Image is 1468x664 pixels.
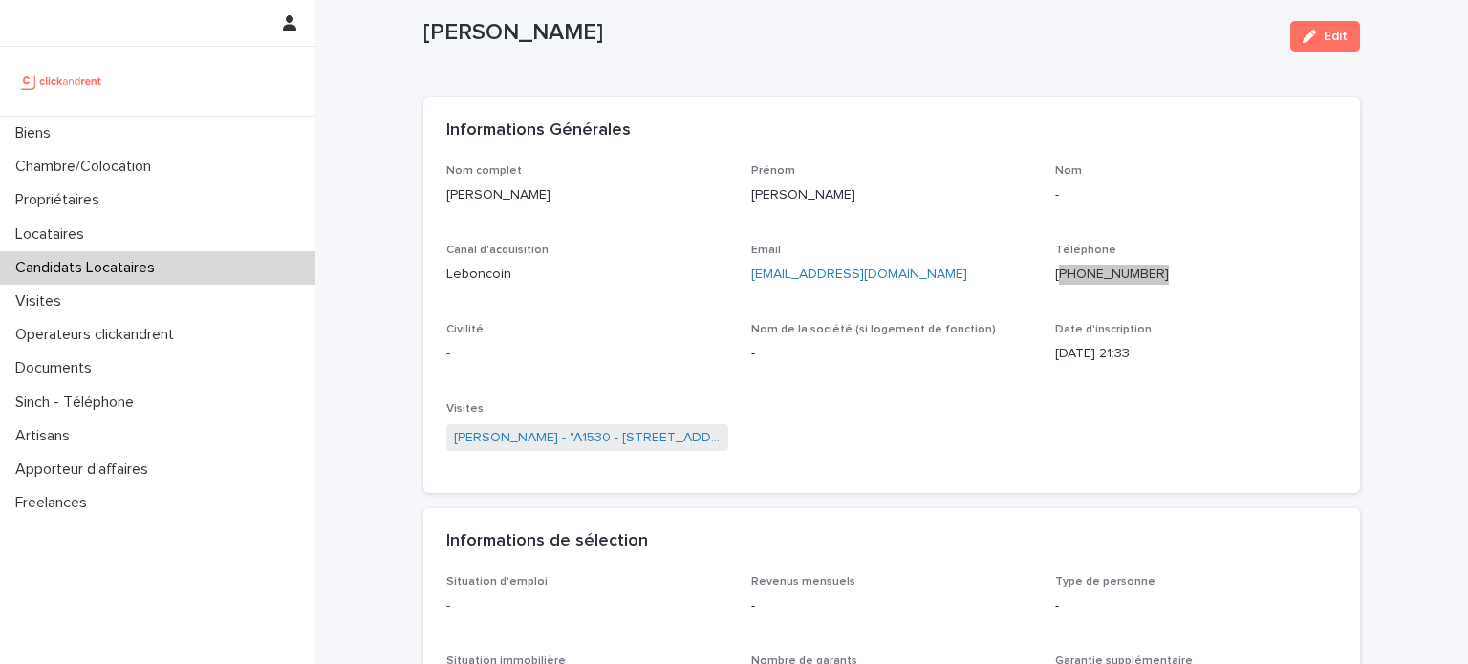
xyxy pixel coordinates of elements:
[1290,21,1360,52] button: Edit
[1055,344,1337,364] p: [DATE] 21:33
[446,120,631,141] h2: Informations Générales
[1055,576,1155,588] span: Type de personne
[1324,30,1348,43] span: Edit
[751,576,855,588] span: Revenus mensuels
[751,324,996,335] span: Nom de la société (si logement de fonction)
[1055,596,1337,616] p: -
[423,19,1275,47] p: [PERSON_NAME]
[751,165,795,177] span: Prénom
[446,265,728,285] p: Leboncoin
[15,62,108,100] img: UCB0brd3T0yccxBKYDjQ
[751,596,1033,616] p: -
[1055,165,1082,177] span: Nom
[446,576,548,588] span: Situation d'emploi
[8,259,170,277] p: Candidats Locataires
[1055,324,1152,335] span: Date d'inscription
[446,324,484,335] span: Civilité
[1055,265,1337,285] p: [PHONE_NUMBER]
[8,292,76,311] p: Visites
[446,596,728,616] p: -
[751,268,967,281] a: [EMAIL_ADDRESS][DOMAIN_NAME]
[446,185,728,205] p: [PERSON_NAME]
[751,344,1033,364] p: -
[446,344,728,364] p: -
[8,225,99,244] p: Locataires
[446,403,484,415] span: Visites
[751,245,781,256] span: Email
[454,428,721,448] a: [PERSON_NAME] - "A1530 - [STREET_ADDRESS][PERSON_NAME]"
[8,461,163,479] p: Apporteur d'affaires
[8,158,166,176] p: Chambre/Colocation
[446,531,648,552] h2: Informations de sélection
[8,359,107,377] p: Documents
[1055,245,1116,256] span: Téléphone
[8,427,85,445] p: Artisans
[8,124,66,142] p: Biens
[8,326,189,344] p: Operateurs clickandrent
[8,494,102,512] p: Freelances
[8,191,115,209] p: Propriétaires
[751,185,1033,205] p: [PERSON_NAME]
[8,394,149,412] p: Sinch - Téléphone
[1055,185,1337,205] p: -
[446,245,549,256] span: Canal d'acquisition
[446,165,522,177] span: Nom complet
